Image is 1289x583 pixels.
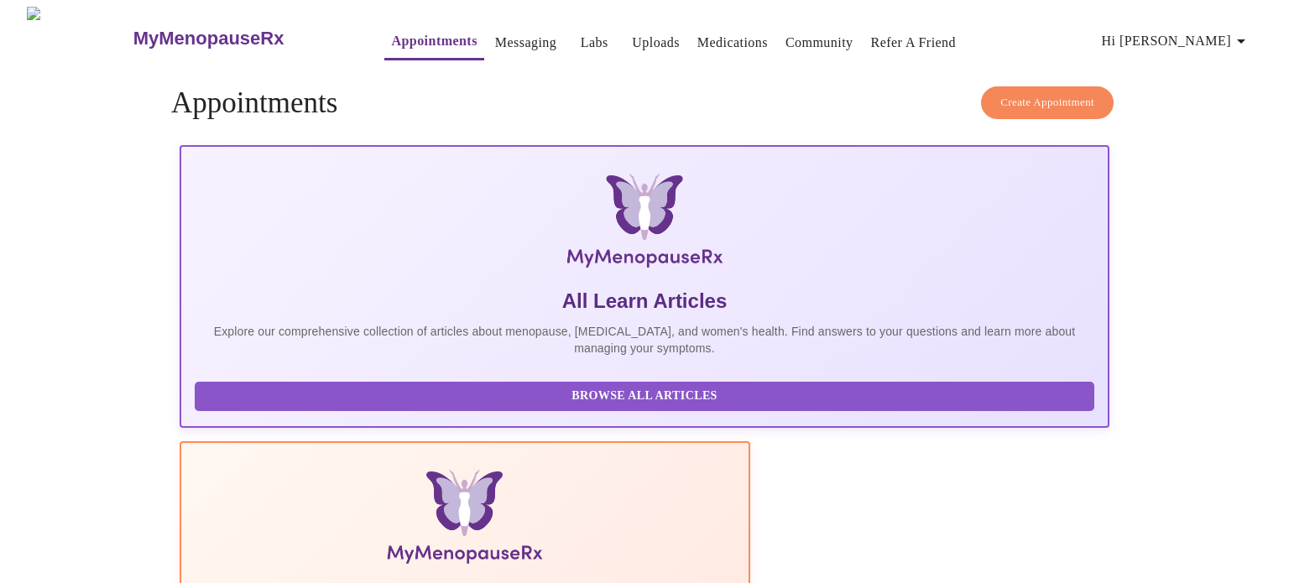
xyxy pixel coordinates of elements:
button: Create Appointment [981,86,1114,119]
a: Uploads [632,31,680,55]
button: Browse All Articles [195,382,1094,411]
h3: MyMenopauseRx [133,28,284,49]
button: Appointments [384,24,483,60]
img: MyMenopauseRx Logo [334,174,954,274]
a: MyMenopauseRx [131,9,351,68]
a: Community [785,31,853,55]
a: Medications [697,31,768,55]
a: Refer a Friend [871,31,957,55]
a: Browse All Articles [195,388,1099,402]
img: Menopause Manual [280,470,649,570]
p: Explore our comprehensive collection of articles about menopause, [MEDICAL_DATA], and women's hea... [195,323,1094,357]
button: Community [779,26,860,60]
a: Appointments [391,29,477,53]
button: Hi [PERSON_NAME] [1095,24,1258,58]
span: Browse All Articles [211,386,1078,407]
button: Refer a Friend [864,26,963,60]
a: Labs [581,31,608,55]
span: Hi [PERSON_NAME] [1102,29,1251,53]
a: Messaging [495,31,556,55]
h4: Appointments [171,86,1118,120]
button: Medications [691,26,775,60]
span: Create Appointment [1000,93,1094,112]
h5: All Learn Articles [195,288,1094,315]
img: MyMenopauseRx Logo [27,7,131,70]
button: Uploads [625,26,686,60]
button: Messaging [488,26,563,60]
button: Labs [567,26,621,60]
